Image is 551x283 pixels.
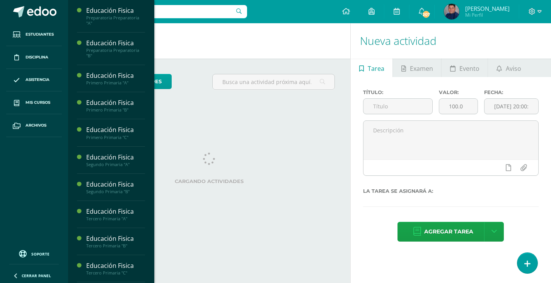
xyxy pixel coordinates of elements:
div: Educación Fisica [86,207,145,216]
a: Archivos [6,114,62,137]
span: [PERSON_NAME] [465,5,510,12]
span: Mis cursos [26,99,50,106]
div: Tercero Primaria "B" [86,243,145,249]
span: Examen [410,59,433,78]
a: Educación FisicaTercero Primaria "C" [86,261,145,276]
div: Educación Fisica [86,71,145,80]
span: 207 [422,10,430,19]
a: Soporte [9,248,59,259]
a: Educación FisicaPrimero Primaria "B" [86,98,145,113]
input: Busca un usuario... [73,5,247,18]
span: Agregar tarea [424,222,473,241]
h1: Actividades [77,23,341,58]
div: Primero Primaria "B" [86,107,145,113]
a: Examen [393,58,441,77]
span: Cerrar panel [22,273,51,278]
div: Educación Fisica [86,180,145,189]
div: Preparatoria Preparatoria "A" [86,15,145,26]
a: Educación FisicaPreparatoria Preparatoria "A" [86,6,145,26]
span: Tarea [368,59,384,78]
div: Educación Fisica [86,98,145,107]
span: Disciplina [26,54,48,60]
div: Educación Fisica [86,234,145,243]
a: Asistencia [6,69,62,92]
label: La tarea se asignará a: [363,188,539,194]
a: Educación FisicaPrimero Primaria "A" [86,71,145,86]
a: Aviso [488,58,529,77]
input: Busca una actividad próxima aquí... [213,74,334,89]
span: Aviso [506,59,521,78]
div: Tercero Primaria "C" [86,270,145,276]
label: Valor: [439,89,478,95]
h1: Nueva actividad [360,23,542,58]
div: Segundo Primaria "A" [86,162,145,167]
span: Soporte [31,251,49,257]
div: Educación Fisica [86,153,145,162]
span: Archivos [26,122,46,129]
a: Mis cursos [6,91,62,114]
div: Educación Fisica [86,125,145,134]
span: Mi Perfil [465,12,510,18]
label: Título: [363,89,433,95]
a: Evento [442,58,488,77]
a: Educación FisicaSegundo Primaria "B" [86,180,145,194]
img: 525c8a1cebf53947ed4c1d328e227f29.png [444,4,459,19]
div: Primero Primaria "C" [86,135,145,140]
span: Asistencia [26,77,49,83]
a: Educación FisicaSegundo Primaria "A" [86,153,145,167]
input: Título [363,99,432,114]
div: Preparatoria Preparatoria "B" [86,48,145,58]
div: Tercero Primaria "A" [86,216,145,221]
a: Tarea [351,58,392,77]
input: Puntos máximos [439,99,478,114]
input: Fecha de entrega [484,99,538,114]
a: Disciplina [6,46,62,69]
label: Fecha: [484,89,539,95]
label: Cargando actividades [84,178,335,184]
a: Educación FisicaPrimero Primaria "C" [86,125,145,140]
div: Segundo Primaria "B" [86,189,145,194]
a: Educación FisicaTercero Primaria "A" [86,207,145,221]
a: Educación FisicaTercero Primaria "B" [86,234,145,249]
div: Primero Primaria "A" [86,80,145,86]
a: Educación FisicaPreparatoria Preparatoria "B" [86,39,145,58]
span: Evento [459,59,479,78]
div: Educación Fisica [86,39,145,48]
a: Estudiantes [6,23,62,46]
div: Educación Fisica [86,261,145,270]
div: Educación Fisica [86,6,145,15]
span: Estudiantes [26,31,54,38]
